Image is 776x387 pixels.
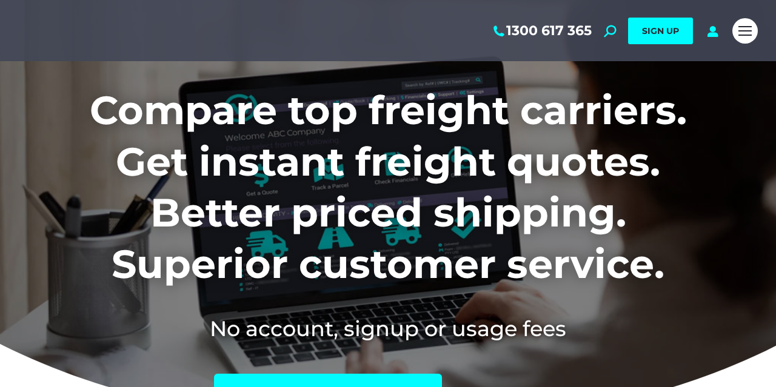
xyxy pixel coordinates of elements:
h2: No account, signup or usage fees [18,314,758,343]
a: Mobile menu icon [732,18,758,44]
a: SIGN UP [628,18,693,44]
a: 1300 617 365 [491,23,592,39]
h1: Compare top freight carriers. Get instant freight quotes. Better priced shipping. Superior custom... [18,85,758,289]
span: SIGN UP [642,25,679,36]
